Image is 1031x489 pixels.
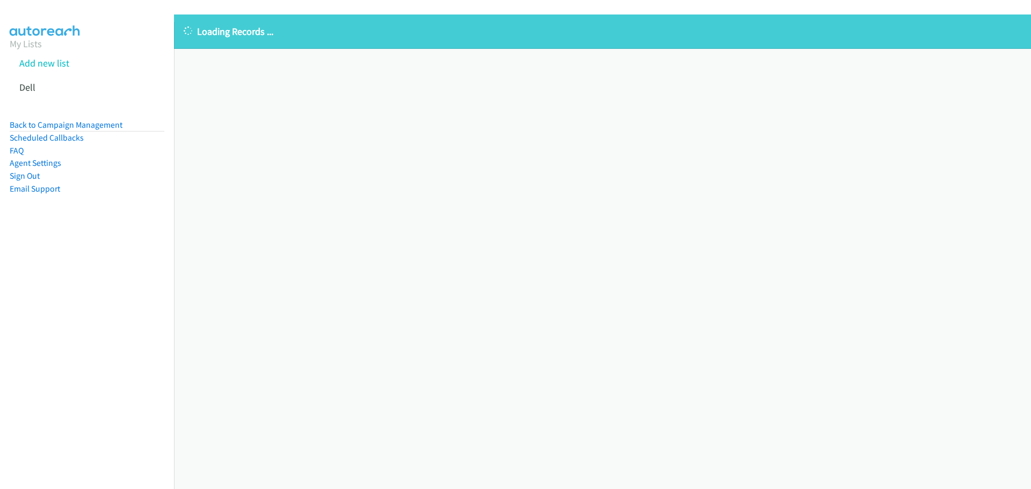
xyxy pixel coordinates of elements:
[10,120,122,130] a: Back to Campaign Management
[10,158,61,168] a: Agent Settings
[10,171,40,181] a: Sign Out
[10,38,42,50] a: My Lists
[10,145,24,156] a: FAQ
[19,81,35,93] a: Dell
[10,133,84,143] a: Scheduled Callbacks
[10,184,60,194] a: Email Support
[19,57,69,69] a: Add new list
[184,24,1021,39] p: Loading Records ...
